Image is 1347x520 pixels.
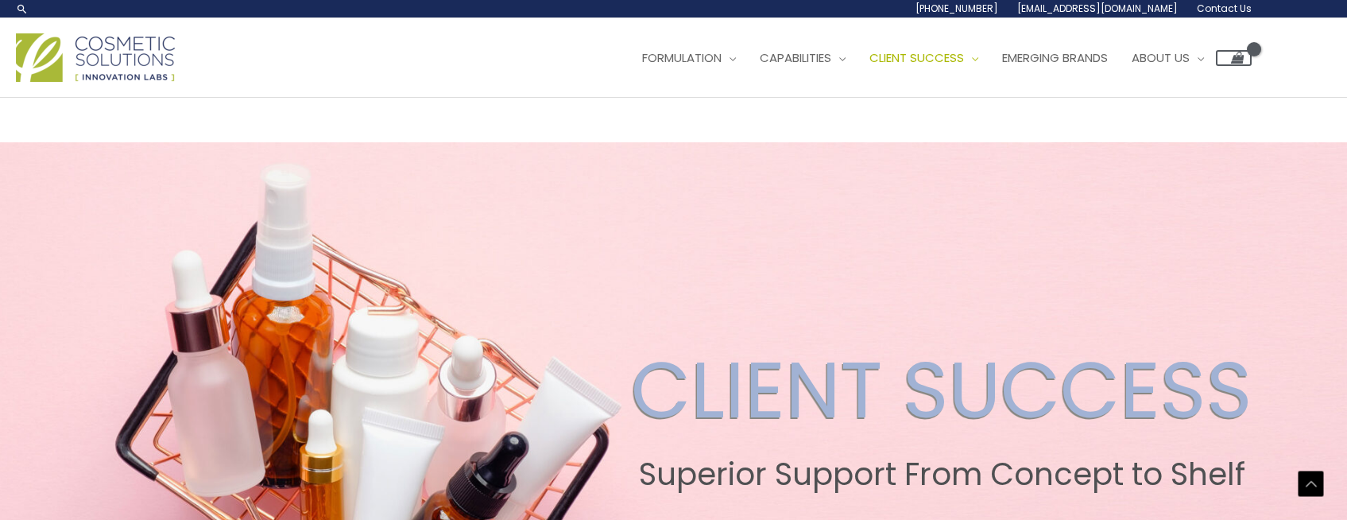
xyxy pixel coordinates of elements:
[1002,49,1108,66] span: Emerging Brands
[1216,50,1252,66] a: View Shopping Cart, empty
[1197,2,1252,15] span: Contact Us
[915,2,998,15] span: [PHONE_NUMBER]
[642,49,722,66] span: Formulation
[760,49,831,66] span: Capabilities
[1120,34,1216,82] a: About Us
[16,2,29,15] a: Search icon link
[618,34,1252,82] nav: Site Navigation
[869,49,964,66] span: Client Success
[1017,2,1178,15] span: [EMAIL_ADDRESS][DOMAIN_NAME]
[990,34,1120,82] a: Emerging Brands
[631,456,1252,493] h2: Superior Support From Concept to Shelf
[630,34,748,82] a: Formulation
[748,34,857,82] a: Capabilities
[857,34,990,82] a: Client Success
[16,33,175,82] img: Cosmetic Solutions Logo
[1132,49,1190,66] span: About Us
[631,343,1252,437] h2: CLIENT SUCCESS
